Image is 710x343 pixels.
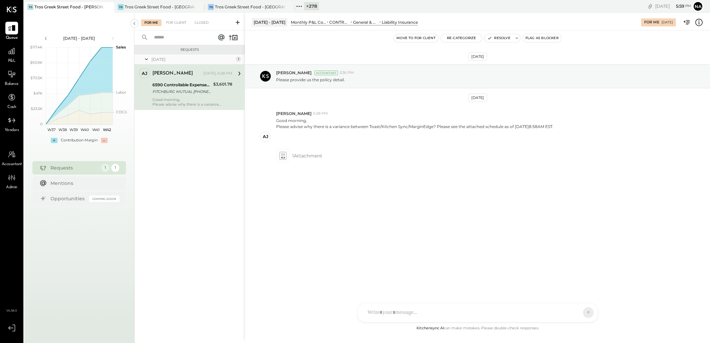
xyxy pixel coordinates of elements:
[662,20,673,25] div: [DATE]
[485,34,513,42] button: Resolve
[40,122,42,126] text: 0
[101,138,108,143] div: -
[5,81,19,87] span: Balance
[116,45,126,49] text: Sales
[69,127,78,132] text: W39
[236,56,241,62] div: 1
[51,35,108,41] div: [DATE] - [DATE]
[203,71,232,76] div: [DATE], 6:28 PM
[276,70,312,76] span: [PERSON_NAME]
[61,138,98,143] div: Contribution Margin
[693,1,703,12] button: Na
[152,70,193,77] div: [PERSON_NAME]
[441,34,482,42] button: Re-Categorize
[276,118,554,146] p: Good morning,
[313,111,328,116] span: 6:28 PM
[89,196,119,202] div: Coming Soon
[151,56,234,62] div: [DATE]
[163,19,190,26] div: For Client
[215,4,285,10] div: Tros Greek Street Food - [GEOGRAPHIC_DATA]
[655,3,691,9] div: [DATE]
[116,90,126,95] text: Labor
[252,18,287,26] div: [DATE] - [DATE]
[647,3,654,10] div: copy link
[30,60,42,65] text: $93.9K
[152,102,232,107] div: Please advise why there is a variance between Toast/Kitchen Sync/MarginEdge? Please see the attac...
[208,4,214,10] div: TG
[291,19,326,25] div: Monthly P&L Comparison
[276,77,345,83] p: Please provide us the policy detail.
[314,71,338,75] div: Accountant
[0,148,23,167] a: Accountant
[0,91,23,110] a: Cash
[50,195,86,202] div: Opportunities
[47,127,55,132] text: W37
[141,19,161,26] div: For Me
[468,94,487,102] div: [DATE]
[8,58,16,64] span: P&L
[0,68,23,87] a: Balance
[27,4,33,10] div: TG
[33,91,42,96] text: $47K
[6,185,17,191] span: Admin
[0,171,23,191] a: Admin
[340,70,354,76] span: 5:36 PM
[644,20,659,25] div: For Me
[118,4,124,10] div: TG
[50,180,116,187] div: Mentions
[382,19,418,25] div: Liability Insurance
[152,82,211,88] div: 6590 Controllable Expenses:General & Administrative Expenses:Liability Insurance
[152,88,211,95] div: FITCHBURG MUTUAL [PHONE_NUMBER] INSURANCE ID NBR: 9880808
[523,34,561,42] button: Flag as Blocker
[34,4,104,10] div: Tros Greek Street Food - [PERSON_NAME]
[30,76,42,80] text: $70.5K
[142,70,147,77] div: AJ
[51,138,57,143] div: +
[116,110,127,114] text: COGS
[191,19,212,26] div: Closed
[394,34,438,42] button: Move to for client
[276,111,312,116] span: [PERSON_NAME]
[0,45,23,64] a: P&L
[125,4,195,10] div: Tros Greek Street Food - [GEOGRAPHIC_DATA]
[152,97,232,107] div: Good morning,
[7,104,16,110] span: Cash
[30,45,42,49] text: $117.4K
[292,149,322,162] span: 1 Attachment
[92,127,100,132] text: W41
[329,19,350,25] div: CONTROLLABLE EXPENSES
[263,133,268,140] div: AJ
[31,106,42,111] text: $23.5K
[111,164,119,172] div: 1
[0,22,23,41] a: Queue
[138,47,241,52] div: Requests
[213,81,232,88] div: $3,601.78
[50,164,98,171] div: Requests
[276,124,554,129] div: Please advise why there is a variance between Toast/Kitchen Sync/MarginEdge? Please see the attac...
[58,127,67,132] text: W38
[2,161,22,167] span: Accountant
[5,127,19,133] span: Vendors
[103,127,111,132] text: W42
[6,35,18,41] span: Queue
[468,52,487,61] div: [DATE]
[0,114,23,133] a: Vendors
[304,2,319,10] div: + 278
[101,164,109,172] div: 1
[353,19,378,25] div: General & Administrative Expenses
[81,127,89,132] text: W40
